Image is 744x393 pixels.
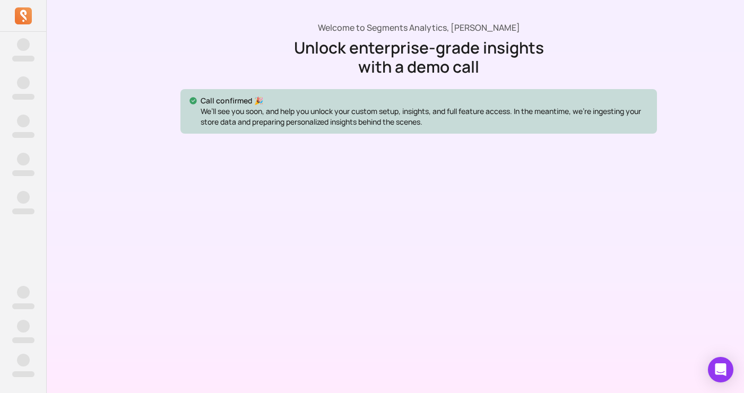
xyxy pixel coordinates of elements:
p: Welcome to Segments Analytics, [PERSON_NAME] [318,21,520,34]
span: ‌ [17,153,30,165]
span: ‌ [17,354,30,366]
span: ‌ [17,191,30,204]
span: ‌ [17,286,30,299]
p: Unlock enterprise-grade insights with a demo call [276,38,561,76]
span: ‌ [17,38,30,51]
span: ‌ [12,337,34,343]
span: ‌ [12,94,34,100]
span: ‌ [12,170,34,176]
span: ‌ [12,303,34,309]
span: ‌ [12,371,34,377]
span: ‌ [12,208,34,214]
p: Call confirmed 🎉 [201,95,648,106]
p: We’ll see you soon, and help you unlock your custom setup, insights, and full feature access. In ... [201,106,648,127]
div: Open Intercom Messenger [708,357,733,382]
span: ‌ [12,132,34,138]
span: ‌ [17,320,30,333]
span: ‌ [12,56,34,62]
span: ‌ [17,115,30,127]
span: ‌ [17,76,30,89]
